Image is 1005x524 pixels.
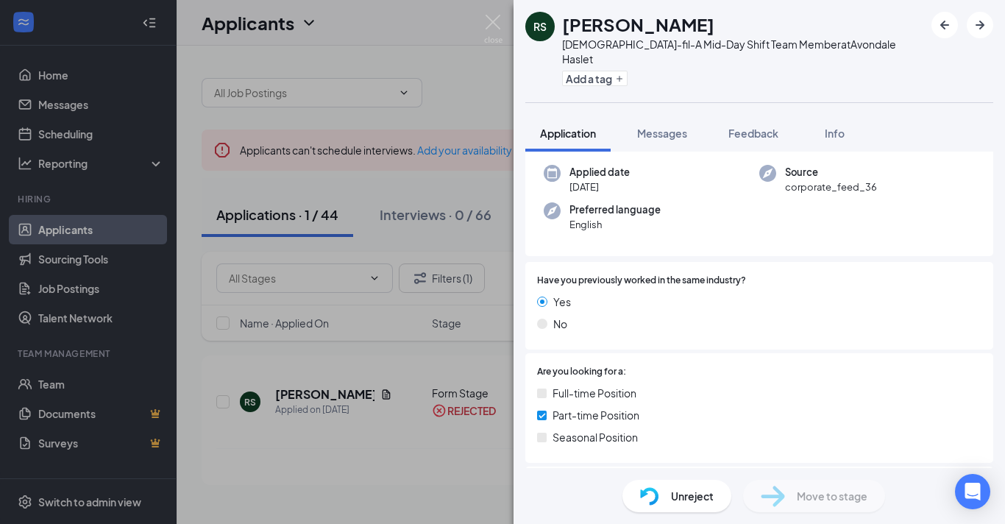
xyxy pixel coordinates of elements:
svg: ArrowLeftNew [936,16,953,34]
span: No [553,316,567,332]
span: Messages [637,127,687,140]
div: RS [533,19,547,34]
h1: [PERSON_NAME] [562,12,714,37]
span: [DATE] [569,180,630,194]
span: Move to stage [797,488,867,504]
span: Preferred language [569,202,661,217]
span: Are you looking for a: [537,365,626,379]
span: Feedback [728,127,778,140]
span: Source [785,165,877,180]
span: Unreject [671,488,714,504]
span: Yes [553,294,571,310]
svg: Plus [615,74,624,83]
span: Have you previously worked in the same industry? [537,274,746,288]
span: Seasonal Position [553,429,638,445]
div: [DEMOGRAPHIC_DATA]-fil-A Mid-Day Shift Team Member at Avondale Haslet [562,37,924,66]
span: Application [540,127,596,140]
span: Info [825,127,845,140]
span: English [569,217,661,232]
button: ArrowRight [967,12,993,38]
button: PlusAdd a tag [562,71,628,86]
span: Full-time Position [553,385,636,401]
svg: ArrowRight [971,16,989,34]
div: Open Intercom Messenger [955,474,990,509]
span: Applied date [569,165,630,180]
button: ArrowLeftNew [931,12,958,38]
span: Part-time Position [553,407,639,423]
span: corporate_feed_36 [785,180,877,194]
